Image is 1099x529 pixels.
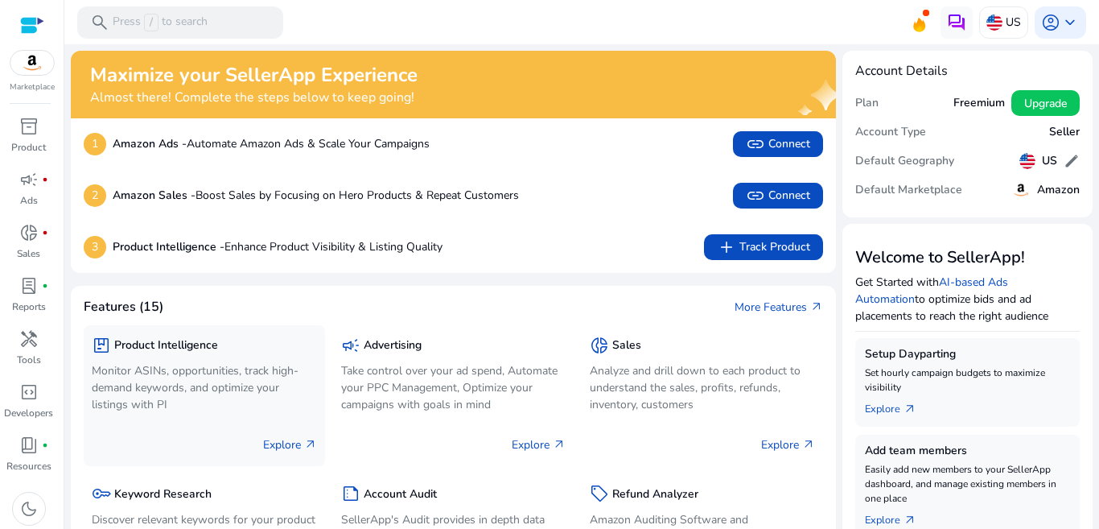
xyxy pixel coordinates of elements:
[855,184,962,197] h5: Default Marketplace
[1049,126,1080,139] h5: Seller
[865,395,929,417] a: Explorearrow_outward
[865,366,1071,395] p: Set hourly campaign budgets to maximize visibility
[761,436,815,453] p: Explore
[1042,155,1057,168] h5: US
[84,133,106,155] p: 1
[802,438,815,451] span: arrow_outward
[42,229,48,236] span: fiber_manual_record
[19,329,39,349] span: handyman
[1060,13,1080,32] span: keyboard_arrow_down
[10,51,54,75] img: amazon.svg
[746,186,765,205] span: link
[19,170,39,189] span: campaign
[6,459,51,473] p: Resources
[746,134,810,154] span: Connect
[855,64,1080,79] h4: Account Details
[746,134,765,154] span: link
[92,362,317,413] p: Monitor ASINs, opportunities, track high-demand keywords, and optimize your listings with PI
[42,442,48,448] span: fiber_manual_record
[865,348,1071,362] h5: Setup Dayparting
[855,275,1008,307] a: AI-based Ads Automation
[19,436,39,455] span: book_4
[1019,153,1035,169] img: us.svg
[113,238,442,255] p: Enhance Product Visibility & Listing Quality
[17,246,40,261] p: Sales
[4,406,53,420] p: Developers
[810,300,823,313] span: arrow_outward
[19,223,39,242] span: donut_small
[10,81,55,93] p: Marketplace
[1011,180,1031,200] img: amazon.svg
[865,506,929,528] a: Explorearrow_outward
[855,274,1080,324] p: Get Started with to optimize bids and ad placements to reach the right audience
[903,403,916,415] span: arrow_outward
[19,117,39,136] span: inventory_2
[1011,90,1080,116] button: Upgrade
[553,438,566,451] span: arrow_outward
[1064,153,1080,169] span: edit
[704,234,823,260] button: addTrack Product
[865,444,1071,458] h5: Add team members
[114,339,218,353] h5: Product Intelligence
[612,339,641,353] h5: Sales
[855,97,879,110] h5: Plan
[42,176,48,183] span: fiber_manual_record
[341,362,566,413] p: Take control over your ad spend, Automate your PPC Management, Optimize your campaigns with goals...
[341,484,360,503] span: summarize
[11,140,46,155] p: Product
[113,188,196,203] b: Amazon Sales -
[84,236,106,258] p: 3
[364,488,437,502] h5: Account Audit
[92,484,111,503] span: key
[733,131,823,157] button: linkConnect
[512,436,566,453] p: Explore
[12,300,46,314] p: Reports
[865,462,1071,506] p: Easily add new members to your SellerApp dashboard, and manage existing members in one place
[90,90,418,105] h4: Almost there! Complete the steps below to keep going!
[746,186,810,205] span: Connect
[304,438,317,451] span: arrow_outward
[612,488,698,502] h5: Refund Analyzer
[1024,95,1067,112] span: Upgrade
[590,484,609,503] span: sell
[735,299,823,316] a: More Featuresarrow_outward
[84,184,106,207] p: 2
[1006,8,1021,36] p: US
[42,283,48,289] span: fiber_manual_record
[341,336,360,355] span: campaign
[113,14,208,31] p: Press to search
[113,239,224,254] b: Product Intelligence -
[84,300,163,315] h4: Features (15)
[733,183,823,209] button: linkConnect
[263,436,317,453] p: Explore
[855,126,926,139] h5: Account Type
[20,193,38,208] p: Ads
[92,336,111,355] span: package
[1037,184,1080,197] h5: Amazon
[17,353,41,367] p: Tools
[113,187,519,204] p: Boost Sales by Focusing on Hero Products & Repeat Customers
[90,13,109,32] span: search
[590,362,815,413] p: Analyze and drill down to each product to understand the sales, profits, refunds, inventory, cust...
[717,238,736,257] span: add
[590,336,609,355] span: donut_small
[986,14,1002,31] img: us.svg
[19,276,39,295] span: lab_profile
[19,499,39,519] span: dark_mode
[113,136,187,151] b: Amazon Ads -
[144,14,158,31] span: /
[113,135,430,152] p: Automate Amazon Ads & Scale Your Campaigns
[717,238,810,257] span: Track Product
[953,97,1005,110] h5: Freemium
[90,64,418,87] h2: Maximize your SellerApp Experience
[364,339,422,353] h5: Advertising
[1041,13,1060,32] span: account_circle
[855,155,954,168] h5: Default Geography
[19,382,39,402] span: code_blocks
[855,248,1080,267] h3: Welcome to SellerApp!
[114,488,212,502] h5: Keyword Research
[903,514,916,527] span: arrow_outward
